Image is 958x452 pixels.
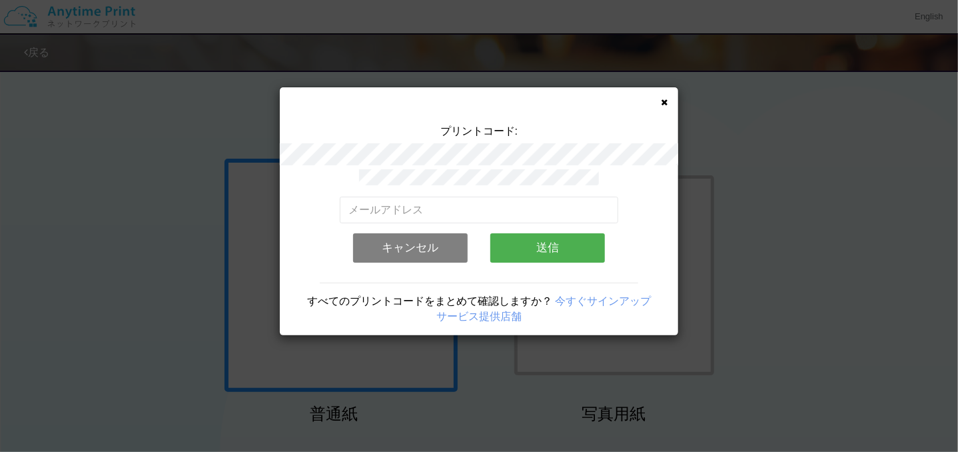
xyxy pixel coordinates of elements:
[440,125,518,137] span: プリントコード:
[353,233,468,263] button: キャンセル
[436,311,522,322] a: サービス提供店舗
[555,295,651,307] a: 今すぐサインアップ
[307,295,552,307] span: すべてのプリントコードをまとめて確認しますか？
[490,233,605,263] button: 送信
[340,197,619,223] input: メールアドレス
